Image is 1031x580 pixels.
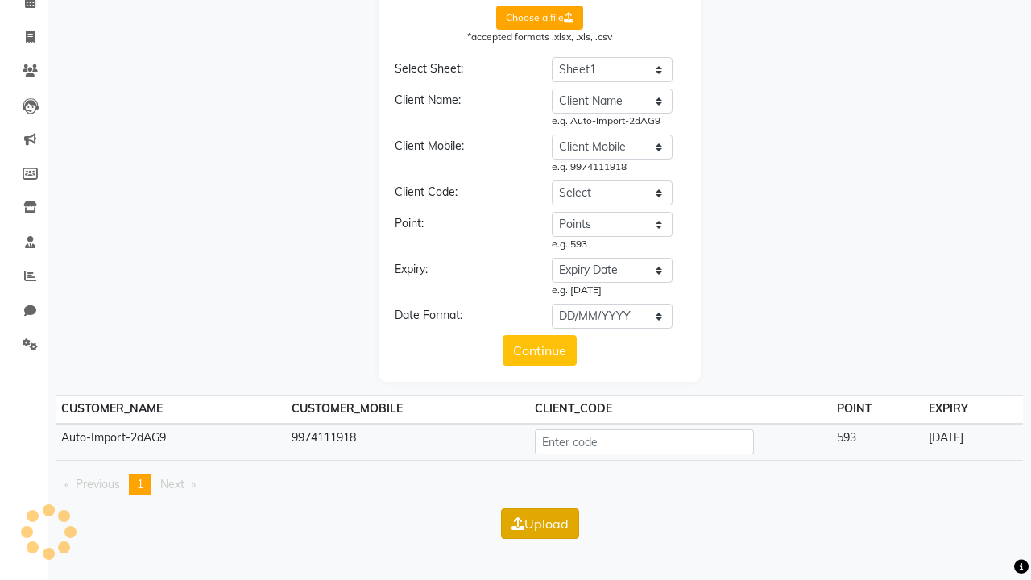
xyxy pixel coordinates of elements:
div: Client Mobile: [383,138,540,174]
div: e.g. Auto-Import-2dAG9 [552,114,673,128]
span: Previous [76,477,120,491]
div: Client Code: [383,184,540,205]
span: 1 [137,477,143,491]
th: EXPIRY [923,396,1023,424]
th: CUSTOMER_NAME [56,396,287,424]
div: *accepted formats .xlsx, .xls, .csv [395,30,685,44]
nav: Pagination [56,474,1023,495]
div: Select Sheet: [383,60,540,82]
td: 9974111918 [287,424,530,460]
td: Auto-Import-2dAG9 [56,424,287,460]
th: CLIENT_CODE [529,396,832,424]
div: Client Name: [383,92,540,128]
div: Point: [383,215,540,251]
label: Choose a file [496,6,583,30]
input: Enter code [535,429,754,454]
button: Upload [501,508,579,539]
div: e.g. [DATE] [552,283,673,297]
td: [DATE] [923,424,1023,460]
div: e.g. 9974111918 [552,159,673,174]
th: POINT [832,396,924,424]
button: Continue [503,335,577,366]
th: CUSTOMER_MOBILE [287,396,530,424]
div: Date Format: [383,307,540,329]
div: e.g. 593 [552,237,673,251]
span: Next [160,477,184,491]
div: Expiry: [383,261,540,297]
td: 593 [832,424,924,460]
